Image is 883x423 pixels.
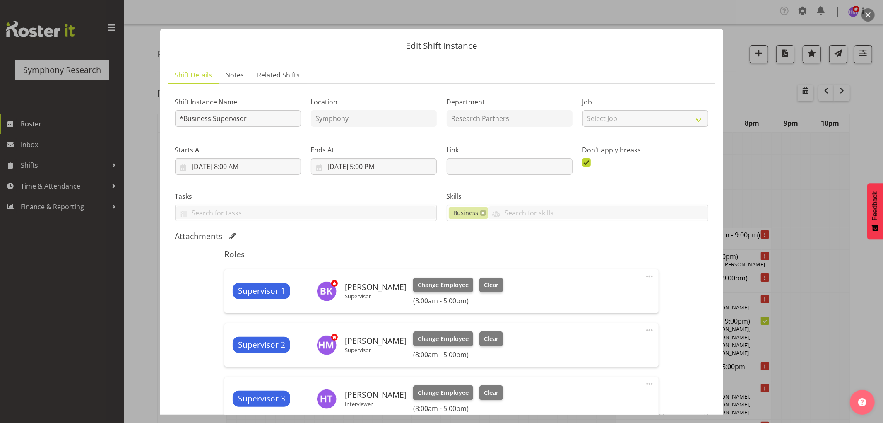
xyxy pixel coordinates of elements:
[582,97,708,107] label: Job
[413,297,503,305] h6: (8:00am - 5:00pm)
[345,347,407,353] p: Supervisor
[479,331,503,346] button: Clear
[484,388,498,397] span: Clear
[447,191,708,201] label: Skills
[257,70,300,80] span: Related Shifts
[175,70,212,80] span: Shift Details
[311,158,437,175] input: Click to select...
[238,339,285,351] span: Supervisor 2
[317,281,337,301] img: bhavik-kanna1260.jpg
[175,97,301,107] label: Shift Instance Name
[345,401,407,407] p: Interviewer
[413,385,473,400] button: Change Employee
[484,334,498,343] span: Clear
[238,285,285,297] span: Supervisor 1
[224,249,659,259] h5: Roles
[479,385,503,400] button: Clear
[176,206,436,219] input: Search for tasks
[317,389,337,409] img: hal-thomas1264.jpg
[175,110,301,127] input: Shift Instance Name
[345,283,407,292] h6: [PERSON_NAME]
[418,280,469,290] span: Change Employee
[311,145,437,155] label: Ends At
[582,145,708,155] label: Don't apply breaks
[871,191,879,220] span: Feedback
[413,350,503,359] h6: (8:00am - 5:00pm)
[175,231,223,241] h5: Attachments
[345,336,407,346] h6: [PERSON_NAME]
[311,97,437,107] label: Location
[453,208,478,218] span: Business
[226,70,244,80] span: Notes
[447,145,573,155] label: Link
[175,158,301,175] input: Click to select...
[418,388,469,397] span: Change Employee
[447,97,573,107] label: Department
[484,280,498,290] span: Clear
[175,191,437,201] label: Tasks
[317,335,337,355] img: hitesh-makan1261.jpg
[413,278,473,292] button: Change Employee
[867,183,883,239] button: Feedback - Show survey
[345,390,407,399] h6: [PERSON_NAME]
[488,206,707,219] input: Search for skills
[413,331,473,346] button: Change Employee
[168,41,715,50] p: Edit Shift Instance
[413,404,503,413] h6: (8:00am - 5:00pm)
[175,145,301,155] label: Starts At
[238,393,285,405] span: Supervisor 3
[345,293,407,300] p: Supervisor
[418,334,469,343] span: Change Employee
[858,398,866,406] img: help-xxl-2.png
[479,278,503,292] button: Clear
